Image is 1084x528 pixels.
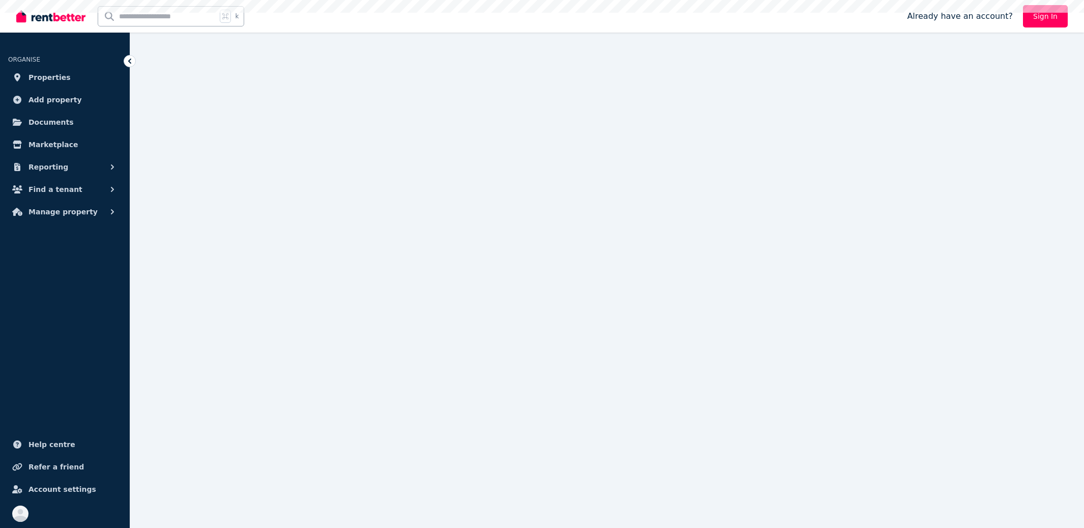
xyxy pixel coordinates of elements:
[907,10,1013,22] span: Already have an account?
[8,434,122,455] a: Help centre
[8,90,122,110] a: Add property
[28,161,68,173] span: Reporting
[8,479,122,499] a: Account settings
[28,183,82,196] span: Find a tenant
[8,202,122,222] button: Manage property
[28,206,98,218] span: Manage property
[28,116,74,128] span: Documents
[28,461,84,473] span: Refer a friend
[28,138,78,151] span: Marketplace
[8,67,122,88] a: Properties
[1023,5,1068,27] a: Sign In
[8,134,122,155] a: Marketplace
[28,483,96,495] span: Account settings
[28,94,82,106] span: Add property
[28,438,75,451] span: Help centre
[8,457,122,477] a: Refer a friend
[16,9,85,24] img: RentBetter
[8,112,122,132] a: Documents
[28,71,71,84] span: Properties
[235,12,239,20] span: k
[8,157,122,177] button: Reporting
[8,56,40,63] span: ORGANISE
[8,179,122,200] button: Find a tenant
